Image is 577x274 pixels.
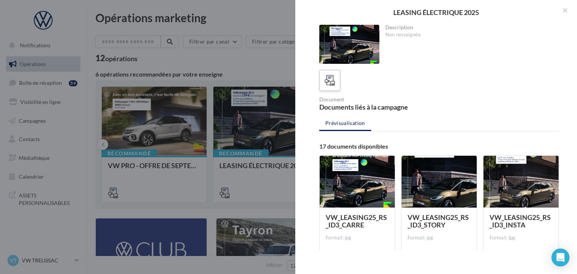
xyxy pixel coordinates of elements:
div: Document [319,97,436,102]
div: Format: jpg [489,235,553,241]
div: Description [385,25,553,30]
div: LEASING ÉLECTRIQUE 2025 [307,9,565,16]
div: Open Intercom Messenger [551,248,569,266]
div: Format: jpg [408,235,471,241]
span: VW_LEASING25_RS_ID3_STORY [408,213,469,229]
div: 17 documents disponibles [319,143,559,149]
span: VW_LEASING25_RS_ID3_CARRE [326,213,387,229]
div: Documents liés à la campagne [319,104,436,110]
span: VW_LEASING25_RS_ID3_INSTA [489,213,551,229]
div: Non renseignée [385,32,553,38]
div: Format: jpg [326,235,389,241]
